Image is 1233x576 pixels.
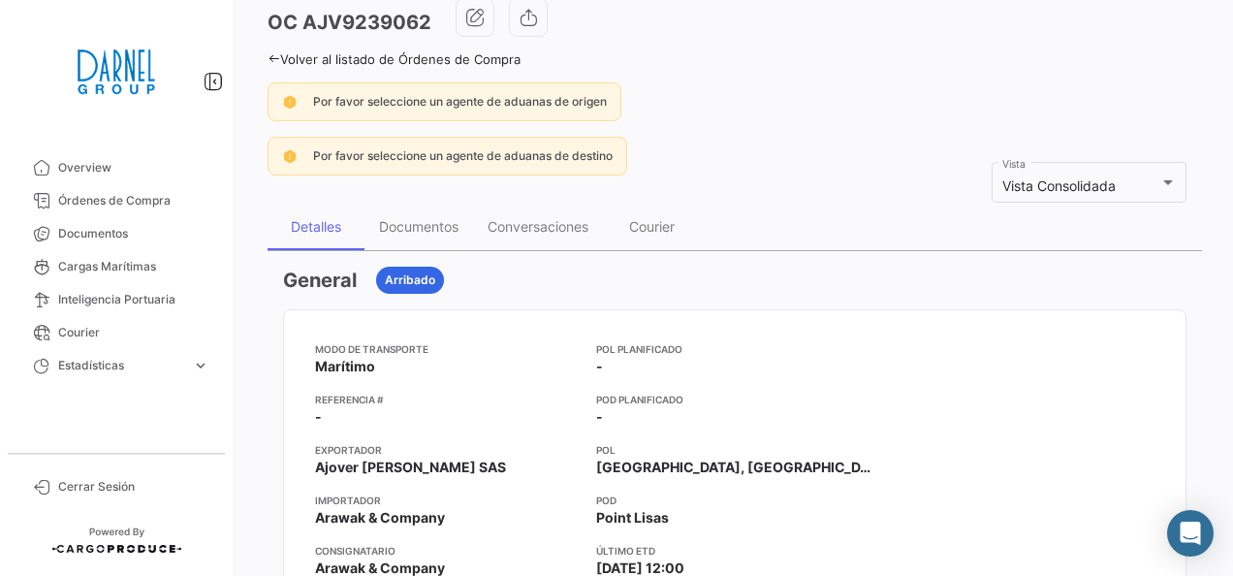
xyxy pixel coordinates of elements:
[315,442,581,458] app-card-info-title: Exportador
[16,283,217,316] a: Inteligencia Portuaria
[58,225,209,242] span: Documentos
[313,94,607,109] span: Por favor seleccione un agente de aduanas de origen
[488,218,588,235] div: Conversaciones
[192,357,209,374] span: expand_more
[16,217,217,250] a: Documentos
[268,51,521,67] a: Volver al listado de Órdenes de Compra
[58,258,209,275] span: Cargas Marítimas
[16,151,217,184] a: Overview
[313,148,613,163] span: Por favor seleccione un agente de aduanas de destino
[596,543,873,559] app-card-info-title: Último ETD
[596,341,873,357] app-card-info-title: POL Planificado
[596,508,669,528] span: Point Lisas
[68,23,165,120] img: 2451f0e3-414c-42c1-a793-a1d7350bebbc.png
[596,442,873,458] app-card-info-title: POL
[596,357,603,376] span: -
[629,218,675,235] div: Courier
[16,184,217,217] a: Órdenes de Compra
[596,458,873,477] span: [GEOGRAPHIC_DATA], [GEOGRAPHIC_DATA]
[385,272,435,289] span: Arribado
[58,478,209,496] span: Cerrar Sesión
[315,543,581,559] app-card-info-title: Consignatario
[315,508,445,528] span: Arawak & Company
[315,392,581,407] app-card-info-title: Referencia #
[58,324,209,341] span: Courier
[283,267,357,294] h3: General
[268,9,431,36] h3: OC AJV9239062
[379,218,458,235] div: Documentos
[58,357,184,374] span: Estadísticas
[1002,177,1116,194] span: Vista Consolidada
[315,493,581,508] app-card-info-title: Importador
[315,458,506,477] span: Ajover [PERSON_NAME] SAS
[596,407,603,427] span: -
[58,291,209,308] span: Inteligencia Portuaria
[291,218,341,235] div: Detalles
[315,357,375,376] span: Marítimo
[315,407,322,427] span: -
[58,159,209,176] span: Overview
[16,316,217,349] a: Courier
[58,192,209,209] span: Órdenes de Compra
[315,341,581,357] app-card-info-title: Modo de Transporte
[16,250,217,283] a: Cargas Marítimas
[596,392,873,407] app-card-info-title: POD Planificado
[596,493,873,508] app-card-info-title: POD
[1167,510,1214,557] div: Abrir Intercom Messenger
